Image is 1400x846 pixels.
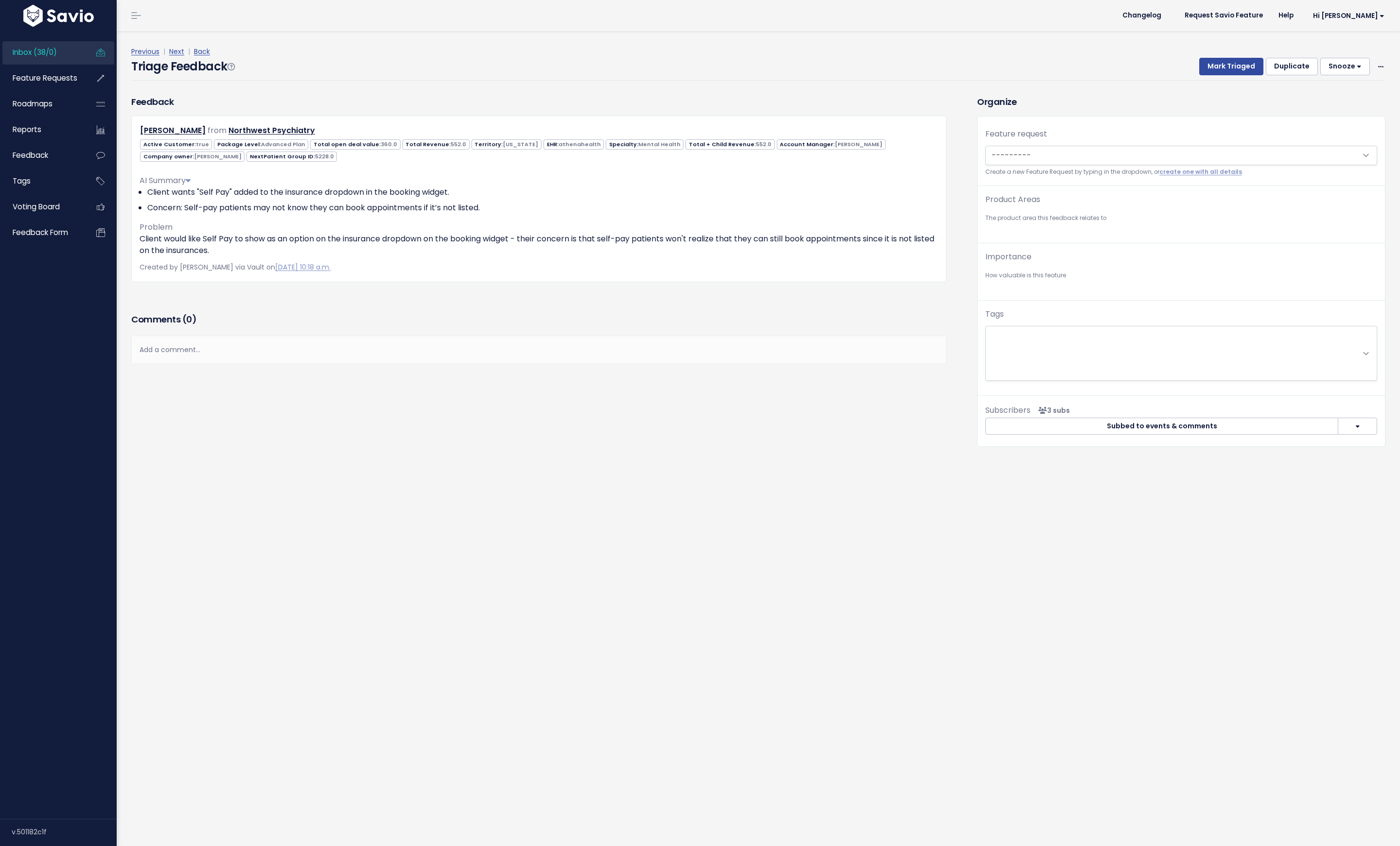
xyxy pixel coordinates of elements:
span: Advanced Plan [261,140,305,148]
a: Inbox (38/0) [2,41,81,64]
span: | [186,47,192,56]
span: 552.0 [451,140,466,148]
span: [PERSON_NAME] [835,140,882,148]
small: How valuable is this feature [985,271,1377,281]
a: [DATE] 10:18 a.m. [275,262,331,272]
span: NextPatient Group ID: [246,152,337,162]
span: EHR: [543,139,604,150]
h3: Comments ( ) [131,313,946,326]
h3: Feedback [131,95,174,108]
span: Problem [140,221,173,233]
a: [PERSON_NAME] [140,125,206,136]
h4: Triage Feedback [131,58,234,75]
span: Changelog [1122,12,1161,19]
span: Tags [13,176,31,186]
span: true [196,140,209,148]
span: athenahealth [559,140,601,148]
li: Concern: Self-pay patients may not know they can book appointments if it’s not listed. [147,202,938,214]
a: Help [1271,8,1301,23]
span: Subscribers [985,405,1031,416]
label: Tags [985,308,1004,320]
span: 0 [186,313,192,325]
a: Tags [2,170,81,192]
a: Feature Requests [2,67,81,89]
button: Mark Triaged [1199,58,1263,75]
span: | [161,47,167,56]
span: Feature Requests [13,73,77,83]
h3: Organize [977,95,1385,108]
p: Client would like Self Pay to show as an option on the insurance dropdown on the booking widget -... [140,233,938,256]
label: Importance [985,251,1032,263]
span: Company owner: [140,152,245,162]
span: Total Revenue: [402,139,470,150]
a: Roadmaps [2,93,81,115]
img: logo-white.9d6f32f41409.svg [21,5,96,27]
span: AI Summary [140,175,191,186]
li: Client wants "Self Pay" added to the insurance dropdown in the booking widget. [147,186,938,198]
a: create one with all details [1159,168,1242,176]
span: [PERSON_NAME] [194,152,242,160]
a: Back [194,47,210,56]
span: Total open deal value: [310,139,400,150]
span: Inbox (38/0) [13,47,57,57]
span: Active Customer: [140,139,212,150]
span: 552.0 [756,140,771,148]
span: Package Level: [214,139,308,150]
span: 5228.0 [315,152,334,160]
a: Northwest Psychiatry [228,125,315,136]
span: <p><strong>Subscribers</strong><br><br> - Cory Hoover<br> - Revanth Korrapolu<br> - Michael Sanbo... [1034,406,1070,415]
span: Voting Board [13,202,60,212]
span: Reports [13,124,41,135]
div: v.501182c1f [12,819,117,845]
button: Snooze [1320,58,1370,75]
span: Total + Child Revenue: [685,139,774,150]
small: Create a new Feature Request by typing in the dropdown, or . [985,167,1377,177]
span: [US_STATE] [503,140,538,148]
span: Specialty: [606,139,683,150]
span: Mental Health [638,140,681,148]
span: from [208,125,227,136]
div: Add a comment... [131,336,946,364]
button: Subbed to events & comments [985,418,1338,435]
span: Roadmaps [13,99,52,109]
small: The product area this feedback relates to [985,213,1377,223]
a: Feedback [2,144,81,167]
a: Feedback form [2,221,81,244]
span: 360.0 [381,140,397,148]
button: Duplicate [1266,58,1318,75]
label: Feature request [985,128,1047,140]
a: Hi [PERSON_NAME] [1301,8,1392,23]
a: Voting Board [2,196,81,218]
a: Previous [131,47,159,56]
a: Next [169,47,184,56]
span: Territory: [472,139,542,150]
span: Feedback [13,150,48,160]
a: Request Savio Feature [1177,8,1271,23]
label: Product Areas [985,194,1040,205]
span: Created by [PERSON_NAME] via Vault on [140,262,331,272]
span: Hi [PERSON_NAME] [1313,12,1384,19]
a: Reports [2,118,81,141]
span: Account Manager: [777,139,886,150]
span: Feedback form [13,227,68,237]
